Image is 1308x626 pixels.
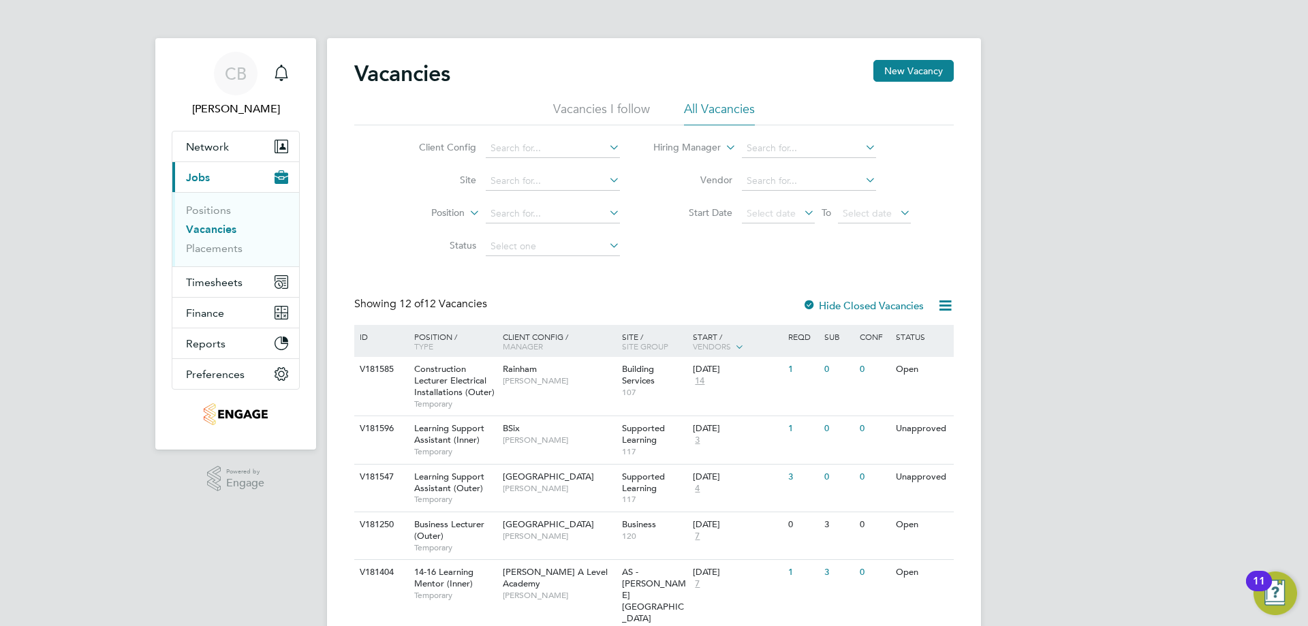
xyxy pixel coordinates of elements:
div: Conf [856,325,892,348]
span: Building Services [622,363,655,386]
span: Rainham [503,363,537,375]
div: V181547 [356,465,404,490]
span: [PERSON_NAME] [503,531,615,542]
h2: Vacancies [354,60,450,87]
span: 12 of [399,297,424,311]
span: [PERSON_NAME] [503,375,615,386]
button: Finance [172,298,299,328]
div: Open [892,512,952,537]
div: [DATE] [693,471,781,483]
div: [DATE] [693,519,781,531]
a: Positions [186,204,231,217]
span: Timesheets [186,276,243,289]
label: Client Config [398,141,476,153]
span: Select date [747,207,796,219]
div: 3 [821,560,856,585]
a: Placements [186,242,243,255]
nav: Main navigation [155,38,316,450]
a: CB[PERSON_NAME] [172,52,300,117]
button: Reports [172,328,299,358]
span: Jobs [186,171,210,184]
div: 1 [785,357,820,382]
button: New Vacancy [873,60,954,82]
div: [DATE] [693,423,781,435]
span: Network [186,140,229,153]
span: 14 [693,375,706,387]
img: jambo-logo-retina.png [204,403,267,425]
div: V181404 [356,560,404,585]
span: To [817,204,835,221]
button: Preferences [172,359,299,389]
div: [DATE] [693,567,781,578]
div: Showing [354,297,490,311]
div: 0 [856,512,892,537]
div: Site / [619,325,690,358]
div: Sub [821,325,856,348]
label: Hide Closed Vacancies [803,299,924,312]
div: 0 [785,512,820,537]
input: Search for... [486,139,620,158]
li: All Vacancies [684,101,755,125]
a: Vacancies [186,223,236,236]
span: Temporary [414,398,496,409]
label: Start Date [654,206,732,219]
label: Status [398,239,476,251]
span: Reports [186,337,225,350]
div: 1 [785,416,820,441]
div: 0 [856,560,892,585]
span: [PERSON_NAME] [503,435,615,445]
span: Business [622,518,656,530]
span: Preferences [186,368,245,381]
span: 107 [622,387,687,398]
span: [PERSON_NAME] A Level Academy [503,566,608,589]
span: 14-16 Learning Mentor (Inner) [414,566,473,589]
span: Engage [226,478,264,489]
div: V181596 [356,416,404,441]
div: 1 [785,560,820,585]
div: Open [892,357,952,382]
span: CB [225,65,247,82]
input: Select one [486,237,620,256]
div: Open [892,560,952,585]
span: [PERSON_NAME] [503,590,615,601]
div: 0 [821,357,856,382]
span: Cameron Bishop [172,101,300,117]
button: Open Resource Center, 11 new notifications [1253,572,1297,615]
span: 4 [693,483,702,495]
span: 3 [693,435,702,446]
div: 0 [856,416,892,441]
button: Network [172,131,299,161]
span: Supported Learning [622,422,665,445]
input: Search for... [486,204,620,223]
div: 3 [821,512,856,537]
a: Powered byEngage [207,466,265,492]
span: Learning Support Assistant (Inner) [414,422,484,445]
span: AS - [PERSON_NAME][GEOGRAPHIC_DATA] [622,566,686,624]
button: Jobs [172,162,299,192]
span: Finance [186,307,224,319]
span: Powered by [226,466,264,478]
div: 0 [821,416,856,441]
span: Temporary [414,446,496,457]
input: Search for... [486,172,620,191]
div: V181250 [356,512,404,537]
div: 0 [821,465,856,490]
label: Site [398,174,476,186]
div: V181585 [356,357,404,382]
span: 7 [693,578,702,590]
span: 7 [693,531,702,542]
span: 117 [622,446,687,457]
div: 0 [856,465,892,490]
label: Position [386,206,465,220]
div: Unapproved [892,465,952,490]
span: [PERSON_NAME] [503,483,615,494]
input: Search for... [742,172,876,191]
span: 117 [622,494,687,505]
span: Temporary [414,590,496,601]
span: 120 [622,531,687,542]
button: Timesheets [172,267,299,297]
span: [GEOGRAPHIC_DATA] [503,471,594,482]
a: Go to home page [172,403,300,425]
span: Learning Support Assistant (Outer) [414,471,484,494]
div: [DATE] [693,364,781,375]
